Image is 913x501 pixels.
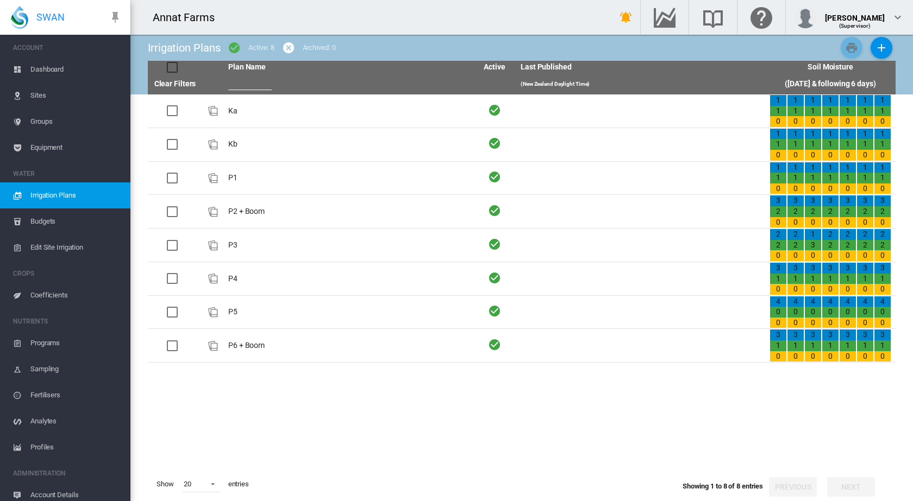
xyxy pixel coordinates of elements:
span: WATER [13,165,122,182]
div: 0 [805,307,821,318]
div: 1 [840,139,856,150]
md-icon: icon-checkbox-marked-circle [228,41,241,54]
div: Archived: 0 [303,43,336,53]
span: Equipment [30,135,122,161]
span: ACCOUNT [13,39,122,56]
div: 3 [787,195,804,206]
div: 0 [874,250,891,261]
md-icon: Click here for help [748,11,774,24]
button: Previous [769,477,817,497]
img: product-image-placeholder.png [207,104,220,117]
div: 0 [840,217,856,228]
div: 4 [840,296,856,307]
div: 2 [840,240,856,251]
div: 1 [770,95,786,106]
span: Show [152,475,178,493]
div: 3 [805,329,821,340]
button: Add New Plan [871,37,892,59]
div: 0 [770,250,786,261]
div: 1 [874,106,891,117]
div: 1 [840,129,856,139]
div: 2 [822,206,839,217]
div: 3 [805,263,821,274]
div: 1 [874,274,891,284]
td: P6 + Boom [224,329,473,362]
div: 1 [787,274,804,284]
div: 0 [874,307,891,318]
div: 0 [787,307,804,318]
button: Next [827,477,875,497]
div: 1 [805,340,821,351]
md-icon: icon-cancel [282,41,295,54]
div: Plan Id: 39069 [207,104,220,117]
div: 1 [770,274,786,284]
div: 20 [184,480,191,488]
td: 3 1 0 3 1 0 3 1 0 3 1 0 3 1 0 3 1 0 3 1 0 [765,262,896,295]
div: 3 [770,263,786,274]
md-icon: icon-chevron-down [891,11,904,24]
div: 0 [857,150,873,161]
div: 3 [874,195,891,206]
img: product-image-placeholder.png [207,172,220,185]
div: 0 [857,307,873,318]
div: 1 [857,139,873,150]
div: 0 [840,284,856,295]
div: 1 [787,139,804,150]
div: 0 [770,318,786,328]
div: 0 [874,318,891,328]
div: 3 [787,329,804,340]
div: Annat Farms [153,10,224,25]
div: 0 [857,351,873,362]
div: 3 [874,263,891,274]
span: Programs [30,330,122,356]
td: 3 1 0 3 1 0 3 1 0 3 1 0 3 1 0 3 1 0 3 1 0 [765,329,896,362]
div: 0 [787,250,804,261]
div: 2 [770,206,786,217]
div: 0 [822,318,839,328]
div: 4 [857,296,873,307]
div: 0 [787,351,804,362]
div: 2 [840,206,856,217]
span: Groups [30,109,122,135]
td: 1 1 0 1 1 0 1 1 0 1 1 0 1 1 0 1 1 0 1 1 0 [765,162,896,195]
div: 2 [874,206,891,217]
div: 3 [805,195,821,206]
th: (New Zealand Daylight Time) [516,74,765,94]
md-icon: icon-printer [845,41,858,54]
div: 1 [840,274,856,284]
span: Dashboard [30,56,122,83]
span: Analytes [30,408,122,434]
td: P5 [224,296,473,329]
div: 2 [822,240,839,251]
td: P4 [224,262,473,295]
div: 3 [857,329,873,340]
div: 0 [857,183,873,194]
div: 2 [787,229,804,240]
div: 3 [770,195,786,206]
div: 0 [770,116,786,127]
td: P2 + Boom [224,195,473,228]
div: 1 [805,173,821,183]
span: Fertilisers [30,382,122,408]
div: 3 [840,195,856,206]
div: 0 [874,351,891,362]
td: 1 1 0 1 1 0 1 1 0 1 1 0 1 1 0 1 1 0 1 1 0 [765,94,896,128]
div: 1 [874,173,891,183]
div: 2 [822,229,839,240]
th: Active [473,61,516,74]
span: Profiles [30,434,122,460]
div: 0 [805,116,821,127]
div: 0 [857,250,873,261]
div: 0 [840,307,856,318]
div: 0 [805,183,821,194]
div: 1 [770,173,786,183]
md-icon: icon-plus [875,41,888,54]
div: Plan Id: 39073 [207,339,220,352]
span: CROPS [13,265,122,282]
div: Plan Id: 39068 [207,205,220,218]
div: 0 [770,307,786,318]
div: Plan Id: 39067 [207,239,220,252]
div: 0 [822,284,839,295]
div: 0 [840,318,856,328]
div: 0 [840,183,856,194]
